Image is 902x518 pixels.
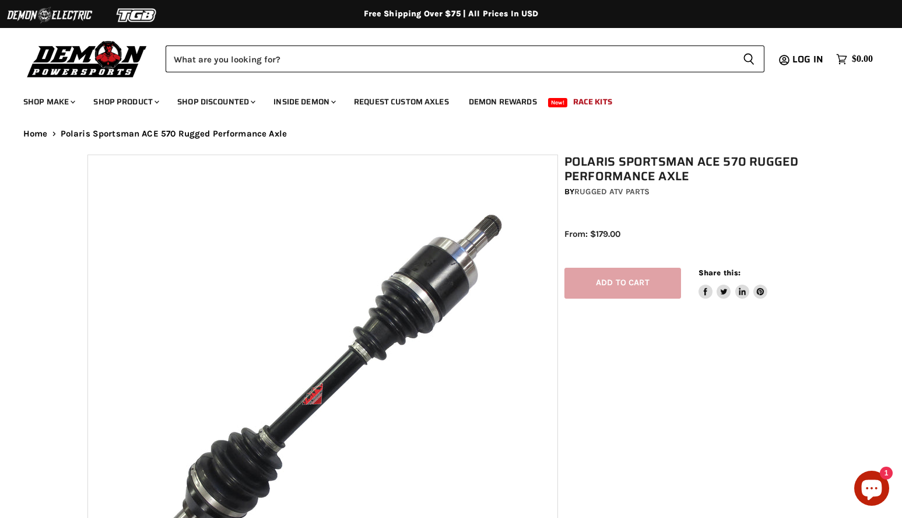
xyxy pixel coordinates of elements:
[830,51,879,68] a: $0.00
[699,268,740,277] span: Share this:
[169,90,262,114] a: Shop Discounted
[564,90,621,114] a: Race Kits
[787,54,830,65] a: Log in
[61,129,287,139] span: Polaris Sportsman ACE 570 Rugged Performance Axle
[15,85,870,114] ul: Main menu
[733,45,764,72] button: Search
[15,90,82,114] a: Shop Make
[699,268,768,299] aside: Share this:
[460,90,546,114] a: Demon Rewards
[851,471,893,509] inbox-online-store-chat: Shopify online store chat
[564,155,821,184] h1: Polaris Sportsman ACE 570 Rugged Performance Axle
[93,4,181,26] img: TGB Logo 2
[6,4,93,26] img: Demon Electric Logo 2
[564,185,821,198] div: by
[852,54,873,65] span: $0.00
[548,98,568,107] span: New!
[265,90,343,114] a: Inside Demon
[23,129,48,139] a: Home
[792,52,823,66] span: Log in
[345,90,458,114] a: Request Custom Axles
[85,90,166,114] a: Shop Product
[166,45,733,72] input: Search
[166,45,764,72] form: Product
[23,38,151,79] img: Demon Powersports
[574,187,650,197] a: Rugged ATV Parts
[564,229,620,239] span: From: $179.00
